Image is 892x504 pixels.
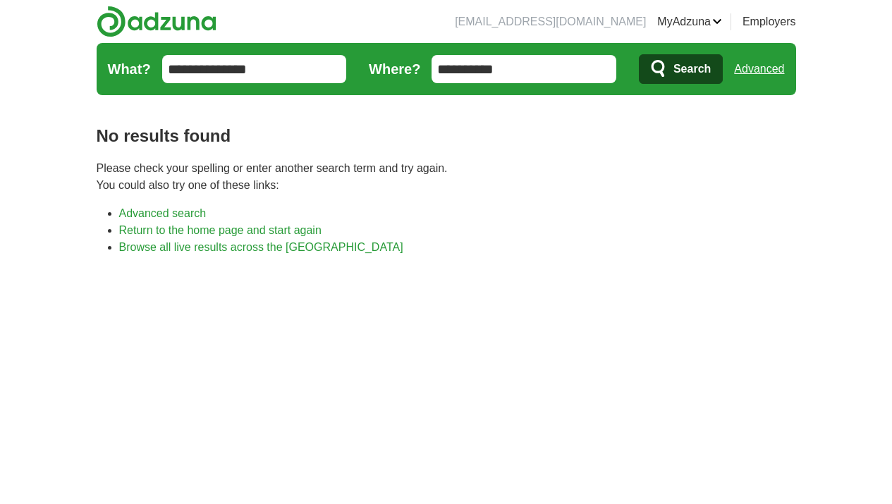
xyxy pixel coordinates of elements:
[119,224,322,236] a: Return to the home page and start again
[639,54,723,84] button: Search
[743,13,796,30] a: Employers
[97,123,796,149] h1: No results found
[119,241,403,253] a: Browse all live results across the [GEOGRAPHIC_DATA]
[119,207,207,219] a: Advanced search
[369,59,420,80] label: Where?
[657,13,722,30] a: MyAdzuna
[97,160,796,194] p: Please check your spelling or enter another search term and try again. You could also try one of ...
[108,59,151,80] label: What?
[97,6,216,37] img: Adzuna logo
[734,55,784,83] a: Advanced
[455,13,646,30] li: [EMAIL_ADDRESS][DOMAIN_NAME]
[673,55,711,83] span: Search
